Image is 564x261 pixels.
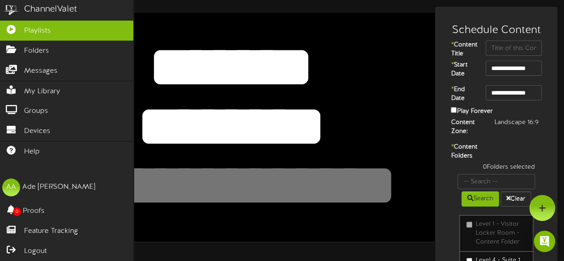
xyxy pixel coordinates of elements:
[444,41,479,58] label: Content Title
[24,46,49,56] span: Folders
[444,143,479,161] label: Content Folders
[444,118,487,136] label: Content Zone:
[24,126,50,137] span: Devices
[24,3,77,16] div: ChannelValet
[451,163,542,174] div: 0 Folders selected
[24,66,58,76] span: Messages
[24,147,40,157] span: Help
[501,191,531,207] button: Clear
[22,182,95,192] div: Ade [PERSON_NAME]
[534,231,555,252] div: Open Intercom Messenger
[24,226,78,236] span: Feature Tracking
[457,174,535,189] input: -- Search --
[444,61,479,79] label: Start Date
[451,105,492,116] label: Play Forever
[444,25,548,36] h3: Schedule Content
[24,26,51,36] span: Playlists
[451,107,457,113] input: Play Forever
[488,118,548,127] div: Landscape 16:9
[2,178,20,196] div: AA
[23,206,45,216] span: Proofs
[24,246,47,257] span: Logout
[24,87,60,97] span: My Library
[444,85,479,103] label: End Date
[466,222,472,228] input: Level 1 - Visitor Locker Room - Content Folder
[461,191,499,207] button: Search
[24,106,48,116] span: Groups
[486,41,542,56] input: Title of this Content
[475,221,519,245] span: Level 1 - Visitor Locker Room - Content Folder
[13,207,21,216] span: 0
